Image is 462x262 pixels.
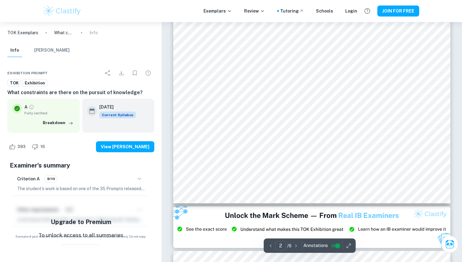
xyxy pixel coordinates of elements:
span: Annotations [303,242,328,249]
img: Ad [173,206,450,248]
div: Bookmark [129,67,141,79]
a: Login [345,8,357,14]
button: Ask Clai [441,236,458,253]
p: Info [90,29,98,36]
a: TOK [7,79,21,87]
span: 393 [14,144,29,150]
button: JOIN FOR FREE [377,6,419,17]
p: The student’s work is based on one of the 35 Prompts released by the IBO for the examination sess... [17,185,145,192]
h6: Criterion A [17,175,40,182]
a: Tutoring [280,8,304,14]
div: Dislike [30,142,48,152]
div: Report issue [142,67,154,79]
a: Grade fully verified [29,104,34,110]
span: Current Syllabus [99,112,136,118]
img: Clastify logo [43,5,82,17]
a: Exhibition [22,79,47,87]
span: 16 [37,144,48,150]
span: 9/10 [45,176,57,182]
span: Example of past student work. For reference on structure and expectations only. Do not copy. [7,234,154,239]
button: Breakdown [41,118,75,127]
h6: [DATE] [99,104,131,110]
a: Schools [316,8,333,14]
p: / 6 [287,242,291,249]
p: Review [244,8,265,14]
span: Exhibition Prompt [7,70,48,76]
div: Like [7,142,29,152]
button: View [PERSON_NAME] [96,141,154,152]
button: Help and Feedback [362,6,372,16]
div: Download [115,67,127,79]
span: Fully verified [24,110,75,116]
button: Info [7,44,22,57]
span: TOK [8,80,21,86]
div: Share [102,67,114,79]
p: A [24,104,28,110]
div: This exemplar is based on the current syllabus. Feel free to refer to it for inspiration/ideas wh... [99,112,136,118]
p: Exemplars [204,8,232,14]
h5: Examiner's summary [10,161,152,170]
span: Exhibition [23,80,47,86]
p: To unlock access to all summaries [38,231,123,239]
button: View Plans [62,244,100,257]
h5: Upgrade to Premium [51,217,111,227]
a: TOK Exemplars [7,29,38,36]
button: [PERSON_NAME] [34,44,70,57]
h6: What constraints are there on the pursuit of knowledge? [7,89,154,96]
p: What constraints are there on the pursuit of knowledge? [54,29,74,36]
